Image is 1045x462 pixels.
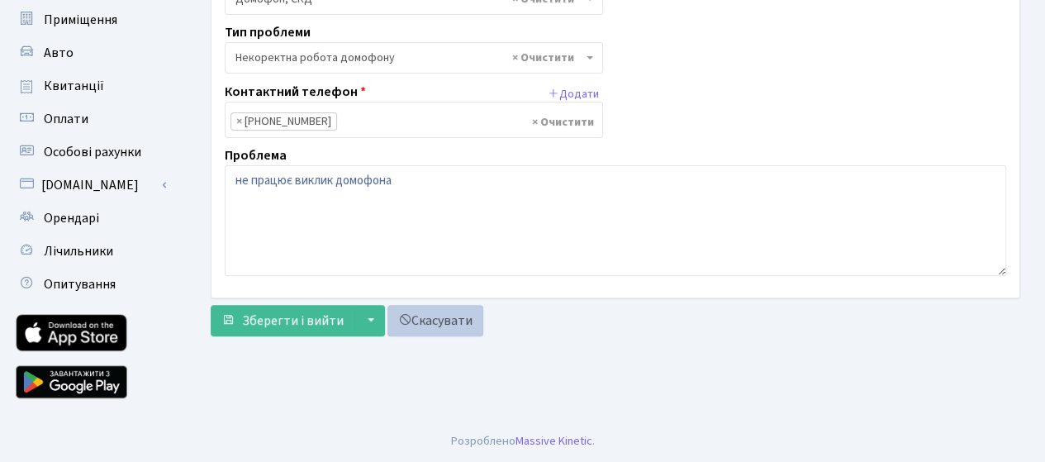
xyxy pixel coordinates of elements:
[387,305,483,336] a: Скасувати
[225,22,311,42] label: Тип проблеми
[242,312,344,330] span: Зберегти і вийти
[211,305,354,336] button: Зберегти і вийти
[44,44,74,62] span: Авто
[235,50,582,66] span: Некоректна робота домофону
[44,77,104,95] span: Квитанції
[225,42,603,74] span: Некоректна робота домофону
[44,209,99,227] span: Орендарі
[44,242,113,260] span: Лічильники
[225,82,366,102] label: Контактний телефон
[515,432,592,450] a: Massive Kinetic
[225,145,287,165] label: Проблема
[8,169,173,202] a: [DOMAIN_NAME]
[8,136,173,169] a: Особові рахунки
[225,165,1006,276] textarea: не працює виклик домофона
[44,143,141,161] span: Особові рахунки
[451,432,595,450] div: Розроблено .
[8,268,173,301] a: Опитування
[230,112,337,131] li: +380681199550
[8,202,173,235] a: Орендарі
[8,102,173,136] a: Оплати
[8,235,173,268] a: Лічильники
[44,275,116,293] span: Опитування
[544,82,603,107] button: Додати
[532,114,594,131] span: Видалити всі елементи
[44,110,88,128] span: Оплати
[512,50,574,66] span: Видалити всі елементи
[236,113,242,130] span: ×
[44,11,117,29] span: Приміщення
[8,3,173,36] a: Приміщення
[8,69,173,102] a: Квитанції
[8,36,173,69] a: Авто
